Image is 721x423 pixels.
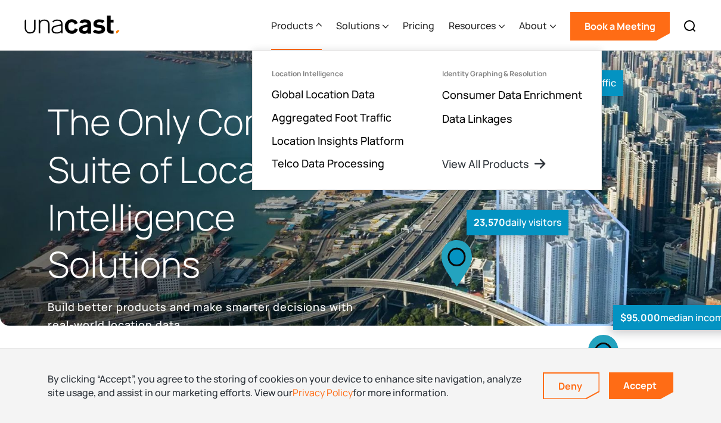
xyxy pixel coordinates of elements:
a: Data Linkages [442,111,512,126]
div: Products [271,2,322,51]
h1: The Only Complete Suite of Location Intelligence Solutions [48,98,360,288]
div: Solutions [336,18,380,33]
a: Location Insights Platform [272,133,404,148]
a: Aggregated Foot Traffic [272,110,391,125]
a: Privacy Policy [293,386,353,399]
div: Location Intelligence [272,70,343,78]
div: Resources [449,18,496,33]
a: Accept [609,372,673,399]
p: Build better products and make smarter decisions with real-world location data. [48,298,358,334]
a: Deny [544,374,599,399]
div: daily visitors [467,210,568,235]
div: Identity Graphing & Resolution [442,70,547,78]
div: Solutions [336,2,389,51]
div: Resources [449,2,505,51]
strong: 23,570 [474,216,505,229]
a: Global Location Data [272,87,375,101]
a: Book a Meeting [570,12,670,41]
div: About [519,18,547,33]
div: Products [271,18,313,33]
a: Consumer Data Enrichment [442,88,582,102]
strong: $95,000 [620,311,660,324]
a: Telco Data Processing [272,156,384,170]
nav: Products [252,50,602,190]
div: About [519,2,556,51]
a: home [24,15,121,36]
img: Search icon [683,19,697,33]
a: View All Products [442,157,547,171]
img: Unacast text logo [24,15,121,36]
div: By clicking “Accept”, you agree to the storing of cookies on your device to enhance site navigati... [48,372,525,399]
a: Pricing [403,2,434,51]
